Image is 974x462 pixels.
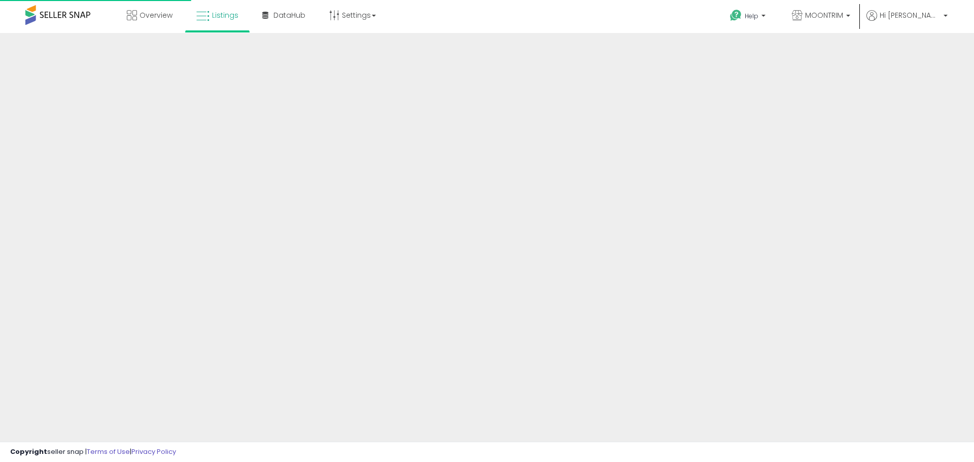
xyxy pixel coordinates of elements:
span: Hi [PERSON_NAME] [880,10,941,20]
i: Get Help [729,9,742,22]
a: Help [722,2,776,33]
span: MOONTRIM [805,10,843,20]
span: Help [745,12,758,20]
span: DataHub [273,10,305,20]
div: seller snap | | [10,447,176,457]
span: Overview [140,10,172,20]
a: Terms of Use [87,447,130,456]
a: Privacy Policy [131,447,176,456]
strong: Copyright [10,447,47,456]
a: Hi [PERSON_NAME] [866,10,948,33]
span: Listings [212,10,238,20]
